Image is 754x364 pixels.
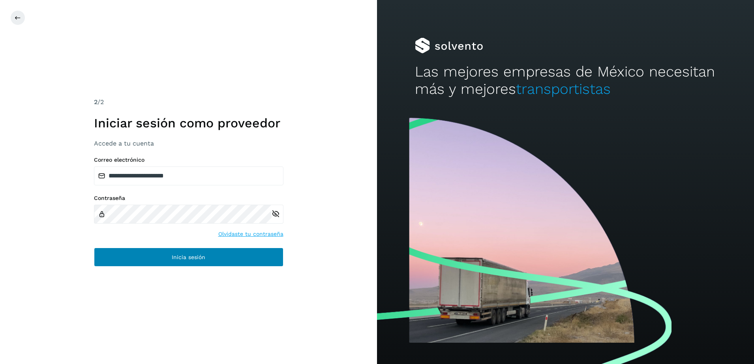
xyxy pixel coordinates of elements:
h1: Iniciar sesión como proveedor [94,116,283,131]
span: transportistas [516,80,611,97]
label: Contraseña [94,195,283,202]
span: Inicia sesión [172,254,205,260]
a: Olvidaste tu contraseña [218,230,283,238]
span: 2 [94,98,98,106]
button: Inicia sesión [94,248,283,267]
label: Correo electrónico [94,157,283,163]
h2: Las mejores empresas de México necesitan más y mejores [415,63,716,98]
div: /2 [94,97,283,107]
h3: Accede a tu cuenta [94,140,283,147]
